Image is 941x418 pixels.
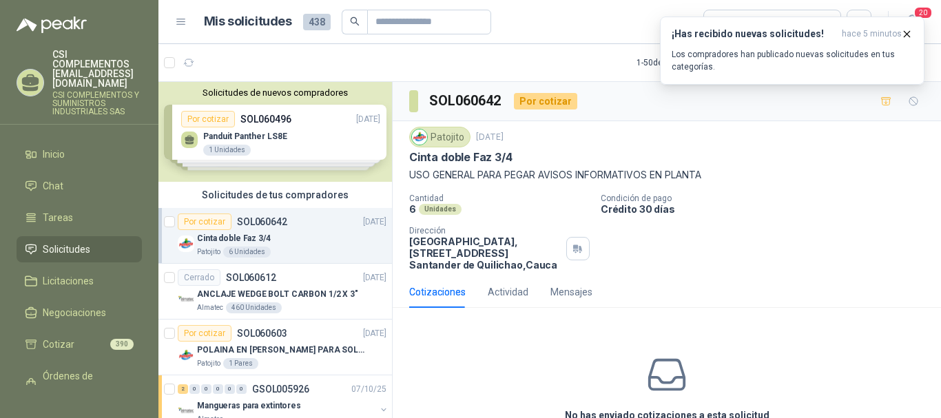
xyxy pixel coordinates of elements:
span: Inicio [43,147,65,162]
span: Solicitudes [43,242,90,257]
p: Dirección [409,226,561,236]
div: 1 - 50 de 347 [637,52,721,74]
img: Company Logo [178,291,194,308]
a: Negociaciones [17,300,142,326]
p: [DATE] [363,216,386,229]
div: Solicitudes de nuevos compradoresPor cotizarSOL060496[DATE] Panduit Panther LS8E1 UnidadesPor cot... [158,82,392,182]
div: Patojito [409,127,470,147]
div: Unidades [419,204,462,215]
p: CSI COMPLEMENTOS [EMAIL_ADDRESS][DOMAIN_NAME] [52,50,142,88]
img: Logo peakr [17,17,87,33]
p: Condición de pago [601,194,935,203]
button: ¡Has recibido nuevas solicitudes!hace 5 minutos Los compradores han publicado nuevas solicitudes ... [660,17,924,85]
span: 20 [913,6,933,19]
h1: Mis solicitudes [204,12,292,32]
h3: SOL060642 [429,90,503,112]
p: Los compradores han publicado nuevas solicitudes en tus categorías. [672,48,913,73]
div: 460 Unidades [226,302,282,313]
p: Almatec [197,302,223,313]
a: Órdenes de Compra [17,363,142,404]
div: Por cotizar [514,93,577,109]
div: Todas [712,14,741,30]
div: Actividad [488,284,528,300]
p: SOL060612 [226,273,276,282]
a: Licitaciones [17,268,142,294]
div: Cotizaciones [409,284,466,300]
p: Mangueras para extintores [197,399,301,412]
p: Patojito [197,247,220,258]
span: Cotizar [43,337,74,352]
a: CerradoSOL060612[DATE] Company LogoANCLAJE WEDGE BOLT CARBON 1/2 X 3"Almatec460 Unidades [158,264,392,320]
a: Por cotizarSOL060603[DATE] Company LogoPOLAINA EN [PERSON_NAME] PARA SOLDADOR / ADJUNTAR FICHA TE... [158,320,392,375]
p: [DATE] [363,327,386,340]
button: Solicitudes de nuevos compradores [164,87,386,98]
div: Por cotizar [178,325,231,342]
p: SOL060603 [237,328,287,338]
p: SOL060642 [237,217,287,227]
div: 0 [201,384,211,394]
span: hace 5 minutos [842,28,902,40]
p: POLAINA EN [PERSON_NAME] PARA SOLDADOR / ADJUNTAR FICHA TECNICA [197,344,369,357]
p: ANCLAJE WEDGE BOLT CARBON 1/2 X 3" [197,288,358,301]
p: Cinta doble Faz 3/4 [197,232,271,245]
p: [GEOGRAPHIC_DATA], [STREET_ADDRESS] Santander de Quilichao , Cauca [409,236,561,271]
img: Company Logo [178,236,194,252]
div: Solicitudes de tus compradores [158,182,392,208]
p: Cantidad [409,194,590,203]
p: CSI COMPLEMENTOS Y SUMINISTROS INDUSTRIALES SAS [52,91,142,116]
p: Cinta doble Faz 3/4 [409,150,513,165]
p: Crédito 30 días [601,203,935,215]
div: 0 [189,384,200,394]
a: Inicio [17,141,142,167]
span: Negociaciones [43,305,106,320]
a: Solicitudes [17,236,142,262]
span: Chat [43,178,63,194]
div: 0 [236,384,247,394]
h3: ¡Has recibido nuevas solicitudes! [672,28,836,40]
span: Tareas [43,210,73,225]
img: Company Logo [178,347,194,364]
p: 6 [409,203,416,215]
button: 20 [900,10,924,34]
p: [DATE] [476,131,504,144]
div: Mensajes [550,284,592,300]
a: Por cotizarSOL060642[DATE] Company LogoCinta doble Faz 3/4Patojito6 Unidades [158,208,392,264]
span: 438 [303,14,331,30]
span: Licitaciones [43,273,94,289]
p: 07/10/25 [351,383,386,396]
div: 6 Unidades [223,247,271,258]
div: 0 [213,384,223,394]
p: [DATE] [363,271,386,284]
div: Cerrado [178,269,220,286]
span: 390 [110,339,134,350]
p: GSOL005926 [252,384,309,394]
a: Cotizar390 [17,331,142,357]
span: search [350,17,360,26]
div: 0 [225,384,235,394]
p: USO GENERAL PARA PEGAR AVISOS INFORMATIVOS EN PLANTA [409,167,924,182]
div: Por cotizar [178,213,231,230]
span: Órdenes de Compra [43,368,129,399]
a: Chat [17,173,142,199]
a: Tareas [17,205,142,231]
div: 2 [178,384,188,394]
div: 1 Pares [223,358,258,369]
p: Patojito [197,358,220,369]
img: Company Logo [412,129,427,145]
